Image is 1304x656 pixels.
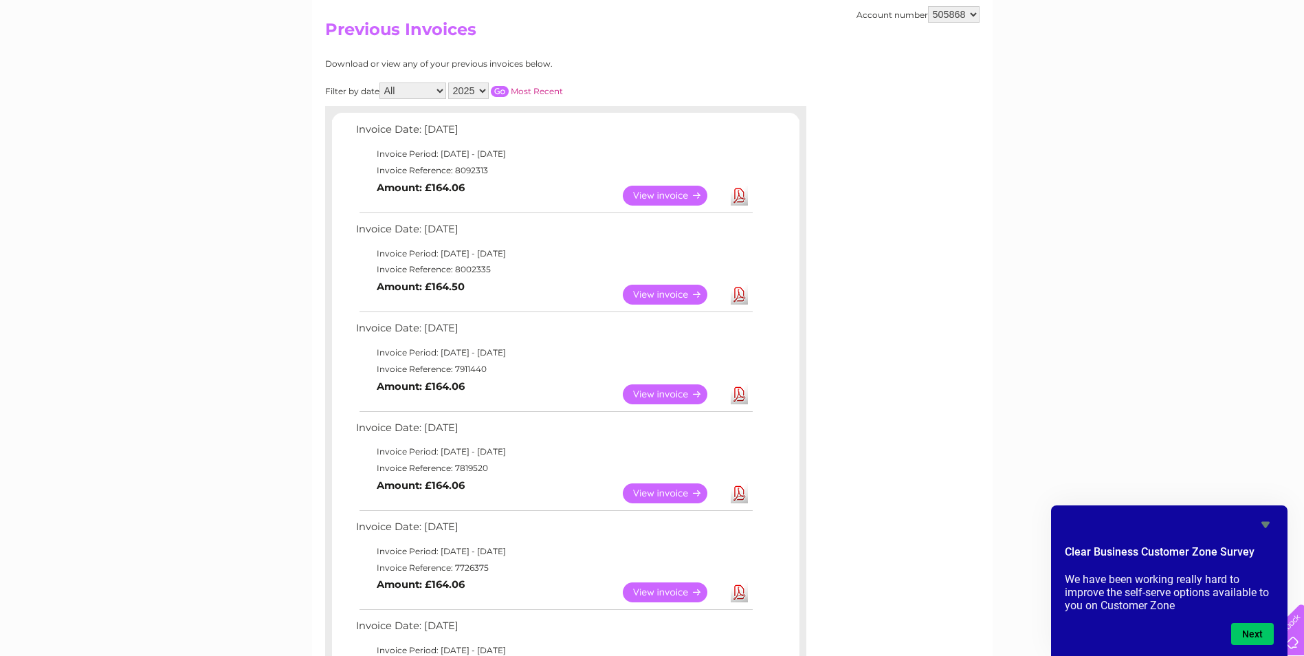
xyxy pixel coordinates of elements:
a: Download [731,582,748,602]
a: Contact [1213,58,1246,69]
p: We have been working really hard to improve the self-serve options available to you on Customer Zone [1065,573,1274,612]
a: Most Recent [511,86,563,96]
td: Invoice Period: [DATE] - [DATE] [353,146,755,162]
a: Download [731,285,748,305]
h2: Clear Business Customer Zone Survey [1065,544,1274,567]
div: Filter by date [325,83,686,99]
a: View [623,483,724,503]
td: Invoice Reference: 7819520 [353,460,755,477]
a: Blog [1184,58,1204,69]
b: Amount: £164.06 [377,380,465,393]
a: Log out [1259,58,1291,69]
td: Invoice Period: [DATE] - [DATE] [353,444,755,460]
td: Invoice Reference: 8002335 [353,261,755,278]
td: Invoice Reference: 7911440 [353,361,755,378]
a: Water [1062,58,1088,69]
b: Amount: £164.06 [377,182,465,194]
td: Invoice Date: [DATE] [353,319,755,345]
a: 0333 014 3131 [1045,7,1140,24]
td: Invoice Date: [DATE] [353,120,755,146]
td: Invoice Period: [DATE] - [DATE] [353,543,755,560]
h2: Previous Invoices [325,20,980,46]
td: Invoice Date: [DATE] [353,518,755,543]
b: Amount: £164.06 [377,578,465,591]
td: Invoice Period: [DATE] - [DATE] [353,345,755,361]
div: Clear Business is a trading name of Verastar Limited (registered in [GEOGRAPHIC_DATA] No. 3667643... [328,8,977,67]
div: Account number [857,6,980,23]
a: Energy [1096,58,1127,69]
button: Next question [1231,623,1274,645]
td: Invoice Reference: 8092313 [353,162,755,179]
a: View [623,582,724,602]
a: View [623,186,724,206]
td: Invoice Date: [DATE] [353,220,755,245]
a: Download [731,186,748,206]
div: Download or view any of your previous invoices below. [325,59,686,69]
b: Amount: £164.06 [377,479,465,492]
a: Download [731,483,748,503]
img: logo.png [45,36,115,78]
div: Clear Business Customer Zone Survey [1065,516,1274,645]
button: Hide survey [1257,516,1274,533]
a: Download [731,384,748,404]
a: View [623,285,724,305]
td: Invoice Reference: 7726375 [353,560,755,576]
b: Amount: £164.50 [377,281,465,293]
td: Invoice Date: [DATE] [353,419,755,444]
a: View [623,384,724,404]
td: Invoice Date: [DATE] [353,617,755,642]
td: Invoice Period: [DATE] - [DATE] [353,245,755,262]
a: Telecoms [1135,58,1176,69]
